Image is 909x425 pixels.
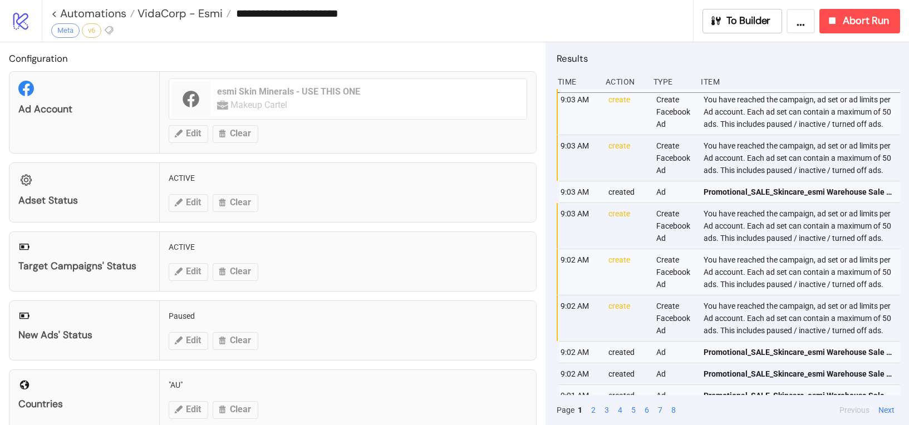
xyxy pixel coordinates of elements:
button: 8 [668,404,679,416]
div: create [607,295,647,341]
div: 9:02 AM [559,295,600,341]
span: To Builder [726,14,771,27]
div: Ad [655,181,695,202]
div: create [607,203,647,249]
a: Promotional_SALE_Skincare_esmi Warehouse Sale Price Markdown_Model_Polished_Carousel - Image_2025... [704,385,895,406]
button: Next [875,404,898,416]
span: Abort Run [843,14,889,27]
div: Time [557,71,597,92]
div: created [607,363,647,384]
div: create [607,249,647,295]
a: Promotional_SALE_Skincare_esmi Warehouse Sale Price Markdown_Product_Polished_Carousel - Image_20... [704,181,895,202]
div: 9:01 AM [559,385,600,406]
div: 9:03 AM [559,89,600,135]
button: 5 [628,404,639,416]
button: 6 [641,404,652,416]
div: v6 [82,23,101,38]
div: 9:03 AM [559,135,600,181]
div: 9:03 AM [559,203,600,249]
div: Ad [655,342,695,363]
div: Create Facebook Ad [655,203,695,249]
div: 9:02 AM [559,342,600,363]
div: Create Facebook Ad [655,295,695,341]
span: Page [557,404,574,416]
div: Item [700,71,900,92]
div: created [607,342,647,363]
span: Promotional_SALE_Skincare_esmi Warehouse Sale Price Markdown_Model_Polished_Carousel - Image_2025... [704,389,895,402]
div: You have reached the campaign, ad set or ad limits per Ad account. Each ad set can contain a maxi... [702,135,903,181]
div: Type [652,71,692,92]
div: 9:02 AM [559,249,600,295]
span: Promotional_SALE_Skincare_esmi Warehouse Sale Price Markdown_Model_Polished_Carousel - Image_2025... [704,346,895,358]
div: create [607,135,647,181]
a: Promotional_SALE_Skincare_esmi Warehouse Sale Price Markdown_Model_Polished_Carousel - Image_2025... [704,363,895,384]
button: 1 [574,404,586,416]
button: 3 [601,404,612,416]
span: VidaCorp - Esmi [135,6,223,21]
button: 7 [655,404,666,416]
div: create [607,89,647,135]
a: < Automations [51,8,135,19]
div: created [607,385,647,406]
div: 9:03 AM [559,181,600,202]
button: To Builder [702,9,783,33]
span: Promotional_SALE_Skincare_esmi Warehouse Sale Price Markdown_Product_Polished_Carousel - Image_20... [704,186,895,198]
button: Abort Run [819,9,900,33]
button: ... [787,9,815,33]
div: Ad [655,363,695,384]
div: Create Facebook Ad [655,249,695,295]
div: Create Facebook Ad [655,135,695,181]
div: You have reached the campaign, ad set or ad limits per Ad account. Each ad set can contain a maxi... [702,295,903,341]
div: You have reached the campaign, ad set or ad limits per Ad account. Each ad set can contain a maxi... [702,249,903,295]
button: 2 [588,404,599,416]
div: Action [605,71,645,92]
div: You have reached the campaign, ad set or ad limits per Ad account. Each ad set can contain a maxi... [702,203,903,249]
a: VidaCorp - Esmi [135,8,231,19]
h2: Configuration [9,51,537,66]
span: Promotional_SALE_Skincare_esmi Warehouse Sale Price Markdown_Model_Polished_Carousel - Image_2025... [704,368,895,380]
a: Promotional_SALE_Skincare_esmi Warehouse Sale Price Markdown_Model_Polished_Carousel - Image_2025... [704,342,895,363]
div: Ad [655,385,695,406]
div: Meta [51,23,80,38]
h2: Results [557,51,900,66]
div: You have reached the campaign, ad set or ad limits per Ad account. Each ad set can contain a maxi... [702,89,903,135]
button: 4 [615,404,626,416]
div: created [607,181,647,202]
div: 9:02 AM [559,363,600,384]
div: Create Facebook Ad [655,89,695,135]
button: Previous [836,404,873,416]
